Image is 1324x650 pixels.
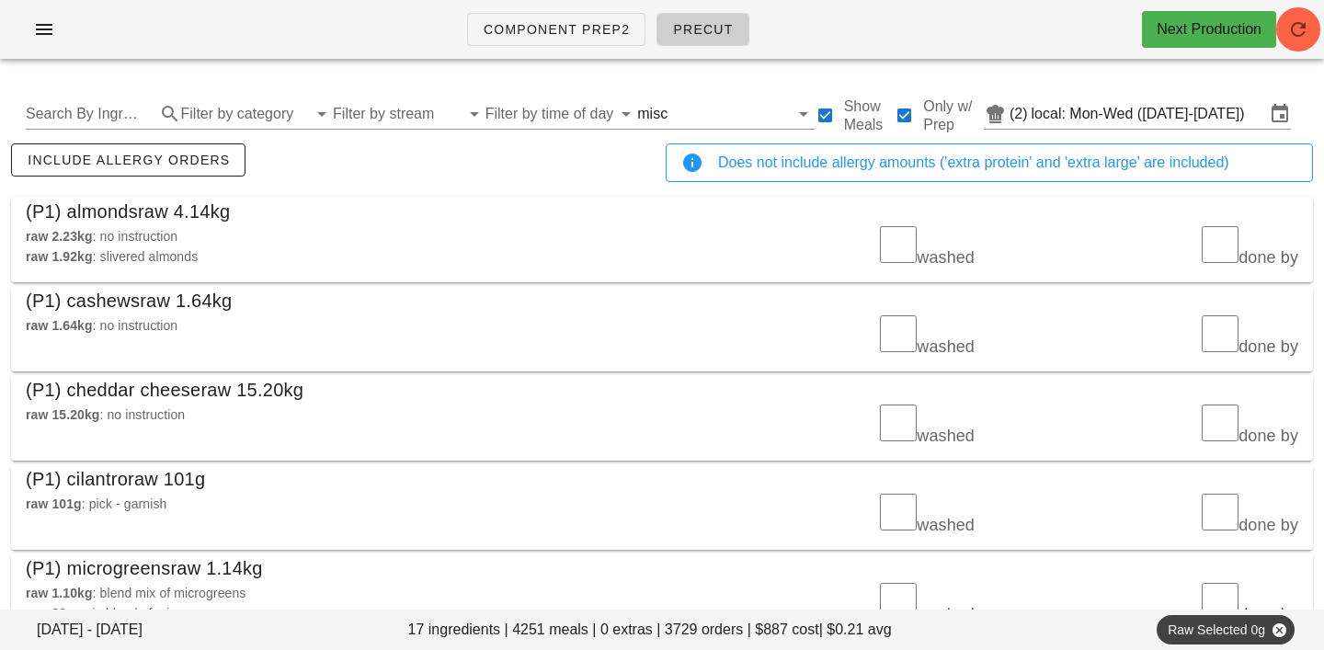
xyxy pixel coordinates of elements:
[637,106,668,122] div: misc
[26,603,651,623] div: : mix blend of microgreens
[819,619,892,641] span: | $0.21 avg
[483,22,631,37] span: Component Prep2
[26,407,100,422] span: raw 15.20kg
[1271,621,1287,638] button: Close
[26,405,651,425] div: : no instruction
[662,572,986,635] div: washed
[26,226,651,246] div: : no instruction
[200,380,303,400] span: raw 15.20kg
[467,13,646,46] a: Component Prep2
[26,249,93,264] span: raw 1.92kg
[26,494,651,514] div: : pick - garnish
[986,483,1309,546] div: done by
[485,99,638,129] div: Filter by time of day
[128,469,205,489] span: raw 101g
[986,215,1309,279] div: done by
[662,393,986,457] div: washed
[1157,18,1261,40] div: Next Production
[662,483,986,546] div: washed
[26,197,230,226] div: (P1) almonds
[26,286,233,315] div: (P1) cashews
[138,201,230,222] span: raw 4.14kg
[718,152,1297,174] div: Does not include allergy amounts ('extra protein' and 'extra large' are included)
[26,315,651,336] div: : no instruction
[656,13,748,46] a: Precut
[26,318,93,333] span: raw 1.64kg
[170,558,262,578] span: raw 1.14kg
[26,553,263,583] div: (P1) microgreens
[986,393,1309,457] div: done by
[26,246,651,267] div: : slivered almonds
[181,99,334,129] div: Filter by category
[26,229,93,244] span: raw 2.23kg
[26,586,93,600] span: raw 1.10kg
[140,291,232,311] span: raw 1.64kg
[923,97,976,134] label: Only w/ Prep
[26,375,303,405] div: (P1) cheddar cheese
[26,496,82,511] span: raw 101g
[27,153,230,167] span: include allergy orders
[333,99,485,129] div: Filter by stream
[26,464,205,494] div: (P1) cilantro
[844,97,895,134] label: Show Meals
[11,143,245,177] button: include allergy orders
[986,572,1309,635] div: done by
[26,583,651,603] div: : blend mix of microgreens
[986,304,1309,368] div: done by
[1010,105,1032,123] div: (2)
[637,99,814,129] div: misc
[26,606,74,621] span: raw 32g
[672,22,733,37] span: Precut
[662,215,986,279] div: washed
[1168,615,1284,644] span: Raw Selected 0g
[662,304,986,368] div: washed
